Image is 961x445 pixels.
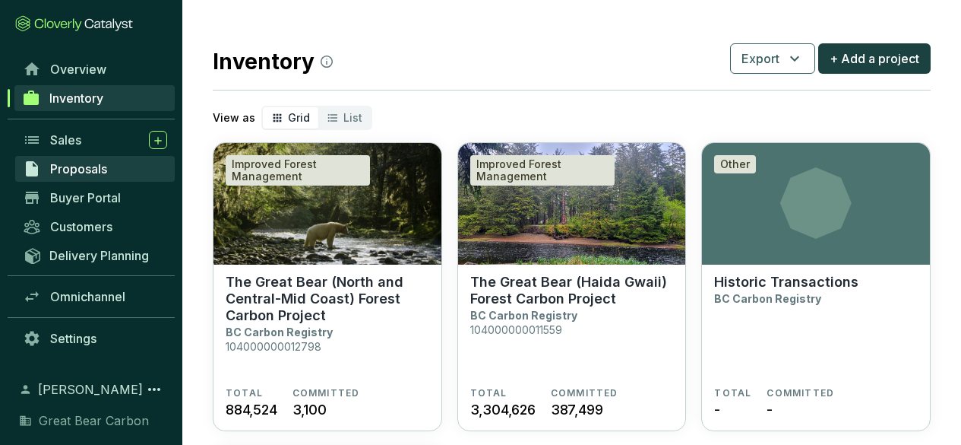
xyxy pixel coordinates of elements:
p: BC Carbon Registry [226,326,333,339]
img: The Great Bear (North and Central-Mid Coast) Forest Carbon Project [213,143,441,265]
span: Inventory [49,91,103,106]
p: BC Carbon Registry [470,309,577,322]
span: - [767,399,773,420]
span: Omnichannel [50,289,125,304]
p: 104000000011559 [470,323,562,336]
span: + Add a project [830,49,919,68]
a: The Great Bear (North and Central-Mid Coast) Forest Carbon ProjectImproved Forest ManagementThe G... [213,142,442,431]
p: The Great Bear (North and Central-Mid Coast) Forest Carbon Project [226,274,429,324]
p: BC Carbon Registry [714,292,821,305]
p: Historic Transactions [714,274,858,291]
div: Improved Forest Management [470,155,615,186]
span: 3,304,626 [470,399,536,420]
p: 104000000012798 [226,340,321,353]
a: Omnichannel [15,284,175,310]
span: COMMITTED [767,387,834,399]
span: 3,100 [292,399,327,420]
a: Overview [15,56,175,82]
h2: Inventory [213,46,333,78]
span: List [343,111,362,124]
a: Sales [15,127,175,153]
span: Great Bear Carbon [39,412,149,430]
span: Export [741,49,779,68]
img: The Great Bear (Haida Gwaii) Forest Carbon Project [458,143,686,265]
span: 387,499 [551,399,603,420]
div: Improved Forest Management [226,155,370,186]
a: OtherHistoric TransactionsBC Carbon RegistryTOTAL-COMMITTED- [701,142,931,431]
div: segmented control [261,106,372,130]
span: TOTAL [226,387,263,399]
a: Buyer Portal [15,185,175,211]
span: - [714,399,720,420]
span: Buyer Portal [50,190,121,205]
button: Export [730,43,815,74]
button: + Add a project [818,43,931,74]
span: COMMITTED [551,387,618,399]
p: View as [213,110,255,126]
span: 884,524 [226,399,277,420]
a: Proposals [15,156,175,182]
a: Customers [15,214,175,240]
a: The Great Bear (Haida Gwaii) Forest Carbon ProjectImproved Forest ManagementThe Great Bear (Haida... [457,142,687,431]
span: Sales [50,132,81,148]
a: Inventory [14,85,175,111]
span: COMMITTED [292,387,360,399]
div: Other [714,155,756,173]
span: Overview [50,62,106,77]
span: TOTAL [470,387,507,399]
p: The Great Bear (Haida Gwaii) Forest Carbon Project [470,274,674,307]
span: Grid [288,111,310,124]
a: Delivery Planning [15,243,175,268]
span: Settings [50,331,96,346]
span: [PERSON_NAME] [38,380,143,399]
span: Delivery Planning [49,248,149,263]
span: Proposals [50,161,107,176]
a: Settings [15,326,175,351]
span: Customers [50,219,112,234]
span: TOTAL [714,387,751,399]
